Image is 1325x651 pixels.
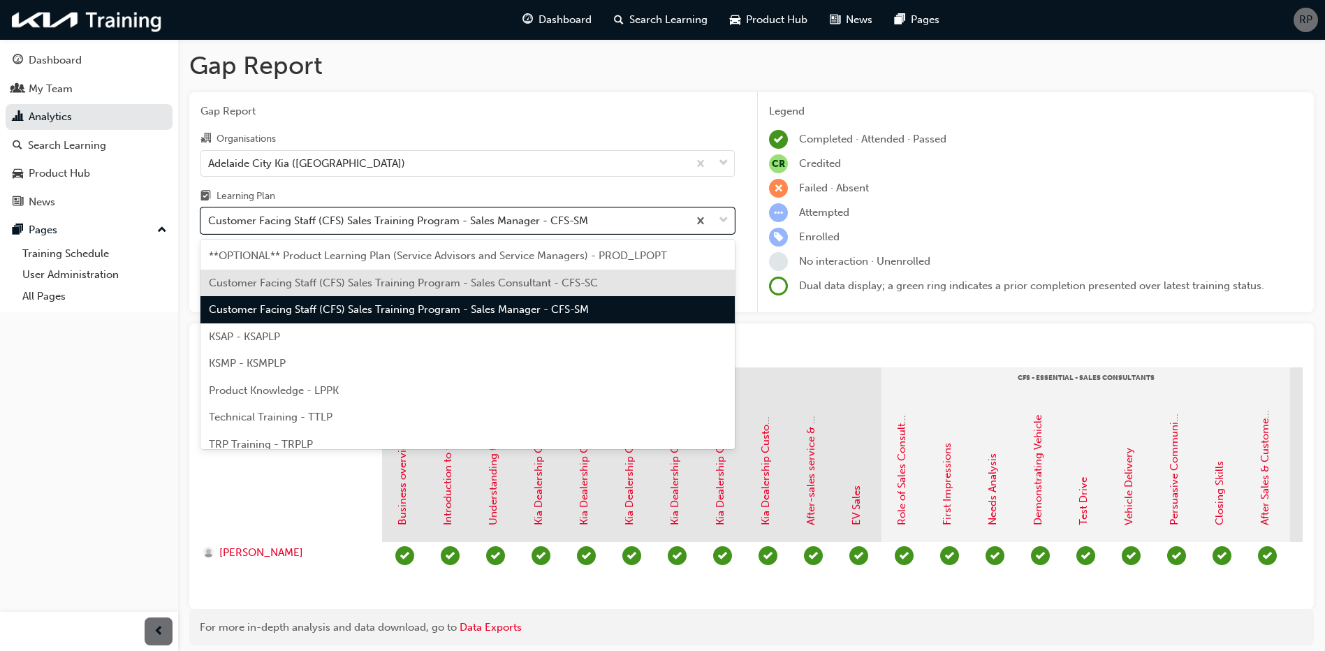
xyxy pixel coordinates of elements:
span: search-icon [13,140,22,152]
img: kia-training [7,6,168,34]
a: After-sales service & warranty [805,381,817,525]
a: After Sales & Customer Management [1259,348,1271,525]
span: No interaction · Unenrolled [799,255,930,268]
div: News [29,194,55,210]
a: My Team [6,76,173,102]
a: Dashboard [6,47,173,73]
span: learningRecordVerb_PASS-icon [622,546,641,565]
span: people-icon [13,83,23,96]
a: Needs Analysis [986,453,999,525]
span: learningRecordVerb_PASS-icon [1076,546,1095,565]
span: news-icon [830,11,840,29]
div: Pages [29,222,57,238]
span: News [846,12,872,28]
div: Customer Facing Staff (CFS) Sales Training Program - Sales Manager - CFS-SM [208,213,588,229]
a: Data Exports [460,621,522,634]
a: Persuasive Communication [1168,392,1180,525]
span: learningRecordVerb_ENROLL-icon [769,228,788,247]
span: learningRecordVerb_PASS-icon [940,546,959,565]
span: down-icon [719,154,729,173]
div: My Team [29,81,73,97]
span: Search Learning [629,12,708,28]
span: learningRecordVerb_PASS-icon [895,546,914,565]
span: learningRecordVerb_FAIL-icon [769,179,788,198]
a: User Administration [17,264,173,286]
span: Pages [911,12,939,28]
a: Business overview [396,436,409,525]
span: KSMP - KSMPLP [209,357,286,370]
a: [PERSON_NAME] [203,545,369,561]
a: Product Hub [6,161,173,186]
h1: Gap Report [189,50,1314,81]
a: search-iconSearch Learning [603,6,719,34]
a: Analytics [6,104,173,130]
span: learningRecordVerb_NONE-icon [769,252,788,271]
span: Attempted [799,206,849,219]
div: Dashboard [29,52,82,68]
span: learningRecordVerb_PASS-icon [804,546,823,565]
a: Understanding the Kia brand [487,386,499,525]
div: Search Learning [28,138,106,154]
span: TRP Training - TRPLP [209,438,313,451]
a: pages-iconPages [884,6,951,34]
div: Organisations [217,132,276,146]
span: guage-icon [522,11,533,29]
a: news-iconNews [819,6,884,34]
span: learningRecordVerb_ATTEMPT-icon [769,203,788,222]
a: Closing Skills [1213,461,1226,525]
span: learningRecordVerb_PASS-icon [713,546,732,565]
span: car-icon [13,168,23,180]
span: car-icon [730,11,740,29]
span: learningRecordVerb_PASS-icon [577,546,596,565]
div: CFS - Essential - Sales Consultants [881,367,1290,402]
div: For more in-depth analysis and data download, go to [200,620,1303,636]
a: EV Sales [850,485,863,525]
span: up-icon [157,221,167,240]
a: Demonstrating Vehicle [1032,415,1044,525]
div: Product Hub [29,166,90,182]
span: organisation-icon [200,133,211,145]
span: learningRecordVerb_COMPLETE-icon [532,546,550,565]
span: pages-icon [895,11,905,29]
span: Customer Facing Staff (CFS) Sales Training Program - Sales Consultant - CFS-SC [209,277,598,289]
span: Completed · Attended · Passed [799,133,946,145]
span: RP [1299,12,1312,28]
span: Product Knowledge - LPPK [209,384,339,397]
div: Adelaide City Kia ([GEOGRAPHIC_DATA]) [208,155,405,171]
span: learningRecordVerb_PASS-icon [1122,546,1141,565]
span: learningRecordVerb_PASS-icon [1258,546,1277,565]
span: learningRecordVerb_PASS-icon [986,546,1004,565]
a: guage-iconDashboard [511,6,603,34]
span: learningRecordVerb_PASS-icon [441,546,460,565]
span: learningRecordVerb_PASS-icon [759,546,777,565]
span: Gap Report [200,103,735,119]
span: Product Hub [746,12,807,28]
span: learningRecordVerb_PASS-icon [1213,546,1231,565]
span: learningplan-icon [200,191,211,203]
span: Technical Training - TTLP [209,411,332,423]
a: Vehicle Delivery [1122,448,1135,525]
span: Dashboard [539,12,592,28]
span: learningRecordVerb_PASS-icon [486,546,505,565]
a: car-iconProduct Hub [719,6,819,34]
span: Credited [799,157,841,170]
button: RP [1294,8,1318,32]
span: KSAP - KSAPLP [209,330,280,343]
a: Role of Sales Consultant [895,408,908,525]
span: null-icon [769,154,788,173]
span: down-icon [719,212,729,230]
a: News [6,189,173,215]
span: learningRecordVerb_PASS-icon [668,546,687,565]
span: learningRecordVerb_PASS-icon [395,546,414,565]
span: chart-icon [13,111,23,124]
span: Failed · Absent [799,182,869,194]
span: prev-icon [154,623,164,641]
span: Dual data display; a green ring indicates a prior completion presented over latest training status. [799,279,1264,292]
span: learningRecordVerb_PASS-icon [1167,546,1186,565]
div: Learning Plan [217,189,275,203]
span: [PERSON_NAME] [219,545,303,561]
button: DashboardMy TeamAnalyticsSearch LearningProduct HubNews [6,45,173,217]
span: learningRecordVerb_PASS-icon [849,546,868,565]
a: All Pages [17,286,173,307]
